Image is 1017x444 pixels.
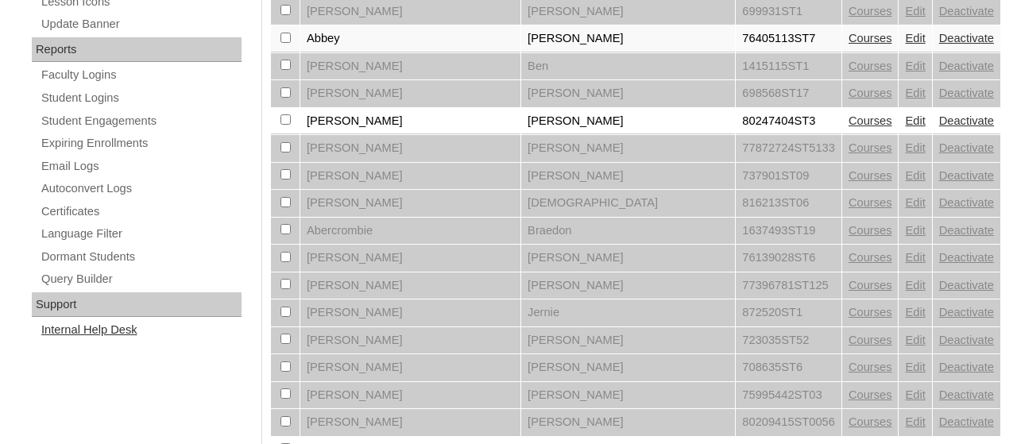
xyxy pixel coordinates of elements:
td: 76139028ST6 [736,245,841,272]
a: Deactivate [939,224,994,237]
td: 1637493ST19 [736,218,841,245]
a: Courses [849,32,892,44]
a: Courses [849,196,892,209]
a: Edit [905,114,925,127]
a: Faculty Logins [40,65,242,85]
div: Reports [32,37,242,63]
a: Deactivate [939,251,994,264]
a: Edit [905,279,925,291]
a: Courses [849,5,892,17]
a: Deactivate [939,196,994,209]
a: Expiring Enrollments [40,133,242,153]
a: Courses [849,279,892,291]
td: 80209415ST0056 [736,409,841,436]
td: Abercrombie [300,218,520,245]
td: [PERSON_NAME] [300,245,520,272]
td: [PERSON_NAME] [300,163,520,190]
td: [PERSON_NAME] [521,135,735,162]
a: Edit [905,87,925,99]
td: [PERSON_NAME] [300,190,520,217]
a: Deactivate [939,114,994,127]
a: Edit [905,334,925,346]
td: [PERSON_NAME] [521,108,735,135]
td: [PERSON_NAME] [521,272,735,299]
a: Courses [849,306,892,319]
a: Edit [905,32,925,44]
a: Edit [905,415,925,428]
a: Query Builder [40,269,242,289]
a: Deactivate [939,141,994,154]
a: Edit [905,196,925,209]
a: Update Banner [40,14,242,34]
td: [PERSON_NAME] [300,53,520,80]
td: [PERSON_NAME] [300,299,520,326]
td: 75995442ST03 [736,382,841,409]
td: [PERSON_NAME] [300,272,520,299]
a: Deactivate [939,388,994,401]
a: Edit [905,141,925,154]
a: Deactivate [939,279,994,291]
a: Edit [905,5,925,17]
td: [PERSON_NAME] [521,245,735,272]
a: Deactivate [939,415,994,428]
a: Courses [849,334,892,346]
td: [PERSON_NAME] [521,409,735,436]
a: Courses [849,169,892,182]
td: 77872724ST5133 [736,135,841,162]
a: Edit [905,169,925,182]
td: [PERSON_NAME] [300,327,520,354]
td: 723035ST52 [736,327,841,354]
td: Ben [521,53,735,80]
a: Deactivate [939,87,994,99]
td: [PERSON_NAME] [300,108,520,135]
td: [PERSON_NAME] [521,163,735,190]
a: Autoconvert Logs [40,179,242,199]
a: Language Filter [40,224,242,244]
td: 816213ST06 [736,190,841,217]
a: Courses [849,361,892,373]
td: [PERSON_NAME] [521,382,735,409]
a: Courses [849,141,892,154]
a: Courses [849,224,892,237]
a: Edit [905,388,925,401]
td: 698568ST17 [736,80,841,107]
a: Deactivate [939,60,994,72]
td: 708635ST6 [736,354,841,381]
a: Deactivate [939,5,994,17]
a: Edit [905,251,925,264]
a: Edit [905,361,925,373]
a: Edit [905,306,925,319]
td: [PERSON_NAME] [300,354,520,381]
td: [PERSON_NAME] [521,327,735,354]
td: [PERSON_NAME] [300,135,520,162]
td: 77396781ST125 [736,272,841,299]
a: Deactivate [939,169,994,182]
a: Deactivate [939,334,994,346]
td: Jernie [521,299,735,326]
a: Deactivate [939,361,994,373]
td: 1415115ST1 [736,53,841,80]
a: Edit [905,60,925,72]
td: 737901ST09 [736,163,841,190]
a: Courses [849,251,892,264]
a: Internal Help Desk [40,320,242,340]
td: Braedon [521,218,735,245]
a: Student Logins [40,88,242,108]
a: Courses [849,415,892,428]
a: Edit [905,224,925,237]
td: [PERSON_NAME] [300,80,520,107]
td: 80247404ST3 [736,108,841,135]
a: Courses [849,60,892,72]
a: Dormant Students [40,247,242,267]
a: Courses [849,114,892,127]
td: [PERSON_NAME] [521,354,735,381]
td: [DEMOGRAPHIC_DATA] [521,190,735,217]
a: Courses [849,87,892,99]
a: Deactivate [939,32,994,44]
td: 76405113ST7 [736,25,841,52]
td: [PERSON_NAME] [300,409,520,436]
a: Email Logs [40,156,242,176]
td: [PERSON_NAME] [300,382,520,409]
a: Courses [849,388,892,401]
a: Certificates [40,202,242,222]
